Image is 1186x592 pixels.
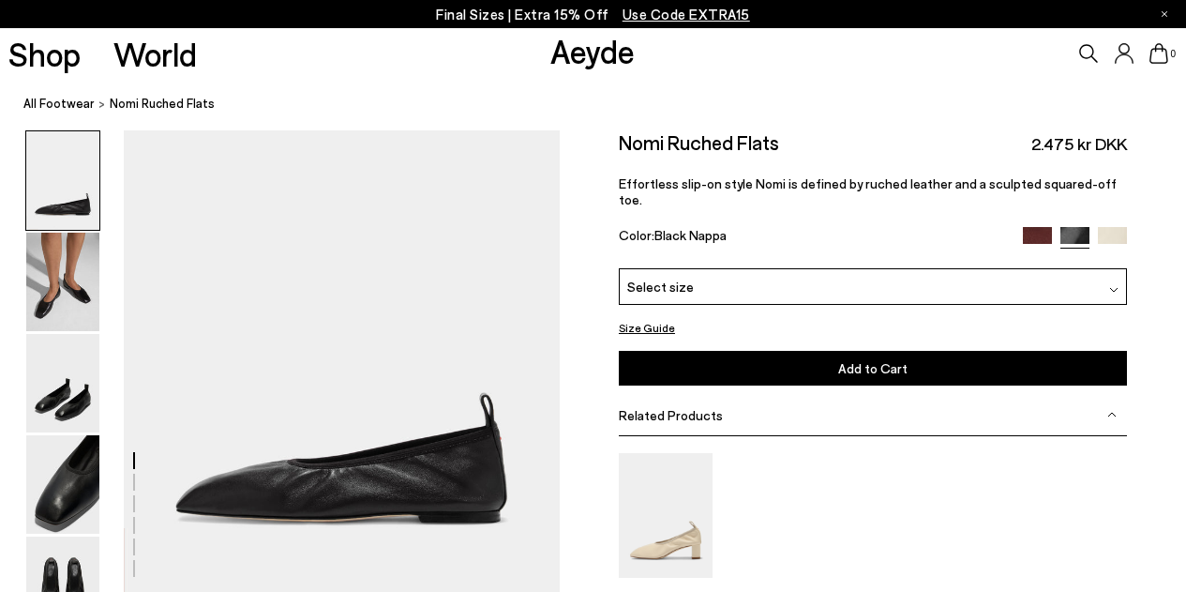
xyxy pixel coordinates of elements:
p: Effortless slip-on style Nomi is defined by ruched leather and a sculpted squared-off toe. [619,175,1127,207]
img: Nomi Ruched Flats - Image 2 [26,233,99,331]
a: Shop [8,38,81,70]
img: svg%3E [1107,410,1117,419]
img: svg%3E [1109,285,1118,295]
img: Nomi Ruched Flats - Image 3 [26,334,99,433]
img: Narissa Ruched Pumps [619,453,713,578]
div: Color: [619,227,1007,249]
span: Black Nappa [654,227,727,243]
p: Final Sizes | Extra 15% Off [436,3,750,26]
img: Nomi Ruched Flats - Image 1 [26,131,99,230]
a: 0 [1149,43,1168,64]
a: Aeyde [550,31,635,70]
span: Select size [627,277,694,296]
h2: Nomi Ruched Flats [619,130,779,154]
span: Related Products [619,407,723,423]
img: Nomi Ruched Flats - Image 4 [26,435,99,534]
nav: breadcrumb [23,79,1186,130]
span: Navigate to /collections/ss25-final-sizes [623,6,750,23]
span: 2.475 kr DKK [1031,132,1127,156]
span: 0 [1168,49,1178,59]
span: Nomi Ruched Flats [110,94,215,114]
button: Add to Cart [619,351,1127,386]
a: All Footwear [23,94,95,114]
button: Size Guide [619,316,675,340]
span: Add to Cart [838,360,908,376]
a: World [113,38,197,70]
